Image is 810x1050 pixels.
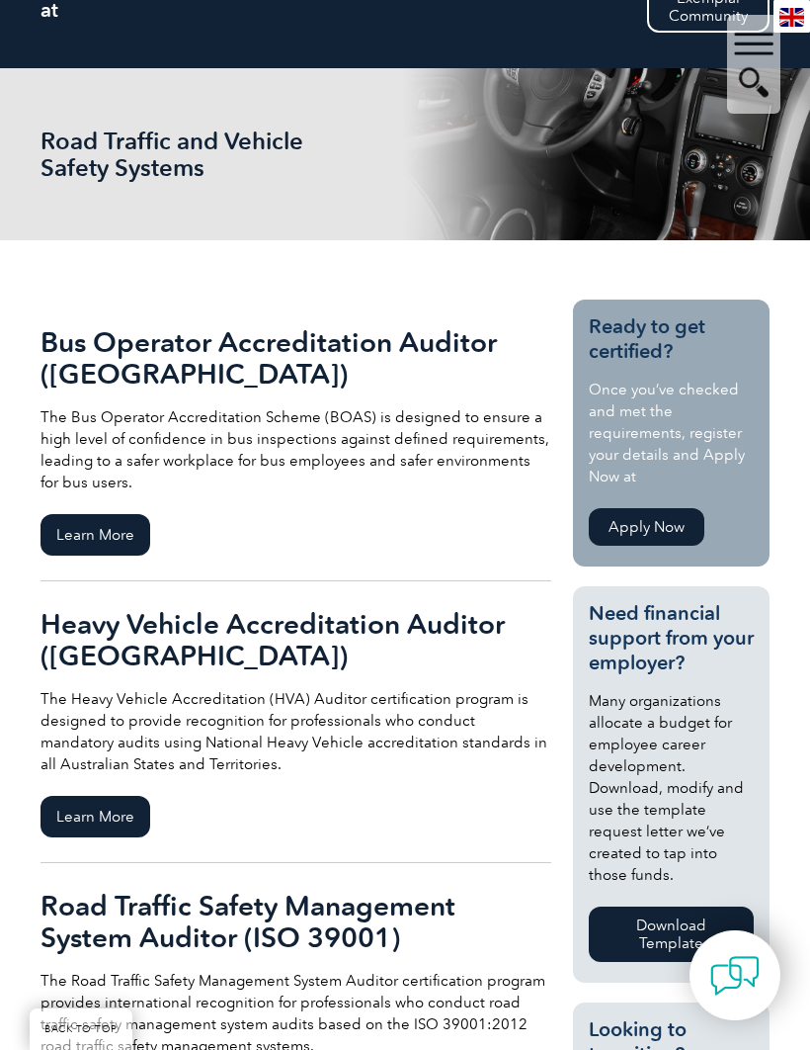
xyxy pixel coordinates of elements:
h3: Need financial support from your employer? [589,601,754,675]
span: Learn More [40,514,150,556]
h2: Heavy Vehicle Accreditation Auditor ([GEOGRAPHIC_DATA]) [40,608,551,671]
a: BACK TO TOP [30,1008,132,1050]
a: Apply Now [589,508,704,546]
a: Heavy Vehicle Accreditation Auditor ([GEOGRAPHIC_DATA]) The Heavy Vehicle Accreditation (HVA) Aud... [40,581,551,863]
p: Once you’ve checked and met the requirements, register your details and Apply Now at [589,379,754,487]
span: Learn More [40,796,150,837]
p: Many organizations allocate a budget for employee career development. Download, modify and use th... [589,690,754,886]
a: Download Template [589,907,754,962]
p: The Heavy Vehicle Accreditation (HVA) Auditor certification program is designed to provide recogn... [40,688,551,775]
p: The Bus Operator Accreditation Scheme (BOAS) is designed to ensure a high level of confidence in ... [40,406,551,493]
h2: Road Traffic Safety Management System Auditor (ISO 39001) [40,890,551,953]
img: contact-chat.png [710,951,760,1001]
img: en [779,8,804,27]
a: Bus Operator Accreditation Auditor ([GEOGRAPHIC_DATA]) The Bus Operator Accreditation Scheme (BOA... [40,300,551,581]
h3: Ready to get certified? [589,314,754,364]
h2: Bus Operator Accreditation Auditor ([GEOGRAPHIC_DATA]) [40,326,551,390]
h1: Road Traffic and Vehicle Safety Systems [40,128,337,181]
